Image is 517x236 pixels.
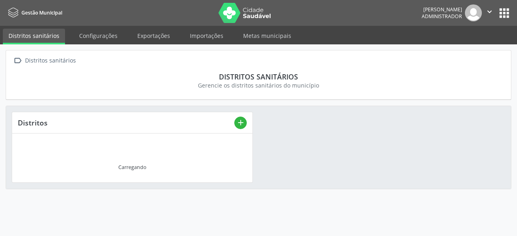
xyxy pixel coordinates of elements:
i:  [485,7,494,16]
a: Exportações [132,29,176,43]
i: add [236,118,245,127]
button:  [482,4,497,21]
div: Distritos sanitários [23,55,77,67]
a: Configurações [74,29,123,43]
img: img [465,4,482,21]
a: Gestão Municipal [6,6,62,19]
div: Carregando [118,164,146,171]
button: add [234,117,247,129]
a: Metas municipais [237,29,297,43]
a: Distritos sanitários [3,29,65,44]
div: Distritos [18,118,234,127]
span: Gestão Municipal [21,9,62,16]
div: [PERSON_NAME] [422,6,462,13]
button: apps [497,6,511,20]
div: Gerencie os distritos sanitários do município [17,81,500,90]
a: Importações [184,29,229,43]
i:  [12,55,23,67]
a:  Distritos sanitários [12,55,77,67]
div: Distritos sanitários [17,72,500,81]
span: Administrador [422,13,462,20]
